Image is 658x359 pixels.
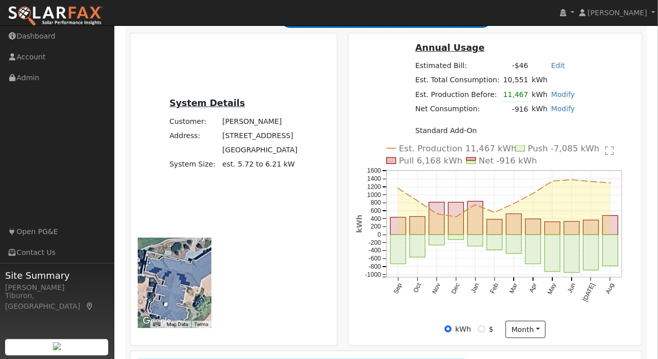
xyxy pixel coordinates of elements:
[368,239,381,246] text: -200
[493,211,496,214] circle: onclick=""
[565,221,580,235] rect: onclick=""
[582,282,597,303] text: [DATE]
[367,167,381,174] text: 1600
[412,282,423,294] text: Oct
[545,222,560,235] rect: onclick=""
[547,282,558,296] text: May
[194,321,208,327] a: Terms (opens in new tab)
[530,87,549,102] td: kWh
[551,90,575,99] a: Modify
[606,146,614,156] text: 
[168,128,221,143] td: Address:
[140,315,174,328] a: Open this area in Google Maps (opens a new window)
[449,235,464,240] rect: onclick=""
[368,255,381,263] text: -600
[478,325,485,333] input: $
[368,247,381,254] text: -400
[5,290,109,312] div: Tiburon, [GEOGRAPHIC_DATA]
[431,282,442,295] text: Nov
[392,282,403,296] text: Sep
[532,192,535,195] circle: onclick=""
[367,183,381,190] text: 1200
[479,155,538,166] text: Net -916 kWh
[168,157,221,172] td: System Size:
[414,87,502,102] td: Est. Production Before:
[170,98,245,108] u: System Details
[584,220,599,235] rect: onclick=""
[85,302,95,310] a: Map
[507,235,522,253] rect: onclick=""
[507,214,522,235] rect: onclick=""
[221,143,299,157] td: [GEOGRAPHIC_DATA]
[416,200,419,202] circle: onclick=""
[567,282,577,295] text: Jun
[551,61,565,70] a: Edit
[509,282,520,295] text: Mar
[367,191,381,199] text: 1000
[368,263,381,270] text: -800
[551,105,575,113] a: Modify
[455,216,457,218] circle: onclick=""
[603,235,618,266] rect: onclick=""
[221,114,299,128] td: [PERSON_NAME]
[528,282,539,294] text: Apr
[378,231,381,238] text: 0
[221,157,299,172] td: System Size
[429,202,445,235] rect: onclick=""
[414,123,577,138] td: Standard Add-On
[588,9,647,17] span: [PERSON_NAME]
[468,201,483,235] rect: onclick=""
[414,73,502,87] td: Est. Total Consumption:
[565,235,580,273] rect: onclick=""
[502,102,530,117] td: -916
[8,6,103,27] img: SolarFax
[355,215,363,233] text: kWh
[5,282,109,293] div: [PERSON_NAME]
[416,43,485,53] u: Annual Usage
[167,321,188,328] button: Map Data
[489,282,500,295] text: Feb
[502,87,530,102] td: 11,467
[552,180,554,182] circle: onclick=""
[370,223,381,231] text: 200
[526,235,541,264] rect: onclick=""
[140,315,174,328] img: Google
[390,217,405,235] rect: onclick=""
[610,182,612,184] circle: onclick=""
[530,102,549,117] td: kWh
[370,207,381,214] text: 600
[410,235,425,257] rect: onclick=""
[5,269,109,282] span: Site Summary
[530,73,577,87] td: kWh
[370,199,381,206] text: 800
[414,59,502,73] td: Estimated Bill:
[513,203,515,205] circle: onclick=""
[506,321,546,338] button: month
[545,235,560,272] rect: onclick=""
[370,215,381,222] text: 400
[153,321,160,328] button: Keyboard shortcuts
[435,212,438,215] circle: onclick=""
[605,282,616,296] text: Aug
[474,204,477,206] circle: onclick=""
[223,160,295,168] span: est. 5.72 to 6.21 kW
[449,202,464,235] rect: onclick=""
[584,235,599,270] rect: onclick=""
[468,235,483,246] rect: onclick=""
[390,235,405,264] rect: onclick=""
[502,73,530,87] td: 10,551
[455,324,471,335] label: kWh
[526,219,541,235] rect: onclick=""
[450,282,461,296] text: Dec
[603,216,618,235] rect: onclick=""
[487,219,503,235] rect: onclick=""
[571,178,574,181] circle: onclick=""
[367,175,381,182] text: 1400
[470,282,481,295] text: Jan
[502,59,530,73] td: -$46
[445,325,452,333] input: kWh
[397,187,399,189] circle: onclick=""
[399,143,517,153] text: Est. Production 11,467 kWh
[221,128,299,143] td: [STREET_ADDRESS]
[399,155,462,166] text: Pull 6,168 kWh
